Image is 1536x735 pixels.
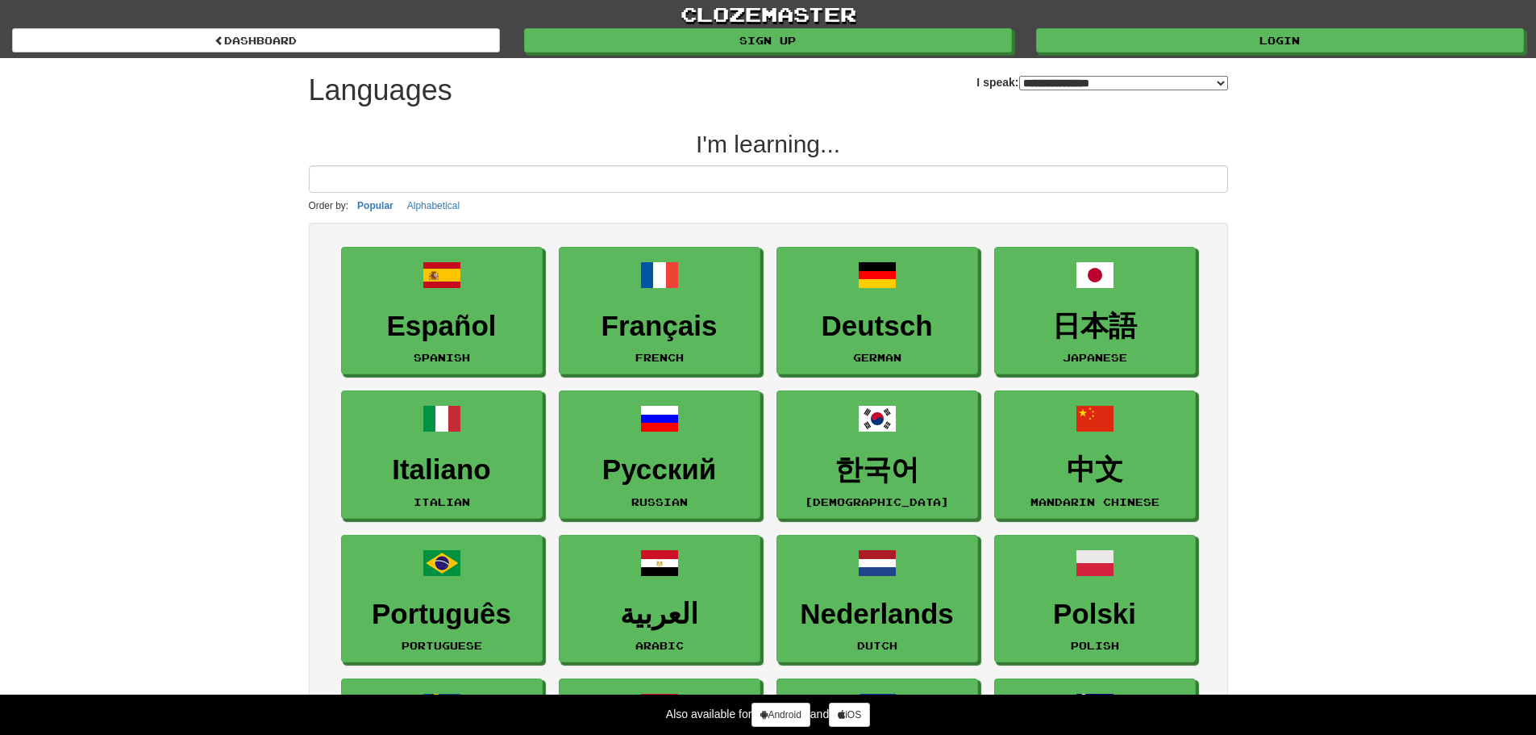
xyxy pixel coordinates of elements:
small: Polish [1071,640,1119,651]
small: Italian [414,496,470,507]
h3: Español [350,311,534,342]
a: Login [1036,28,1524,52]
a: العربيةArabic [559,535,760,663]
h3: العربية [568,599,751,630]
small: [DEMOGRAPHIC_DATA] [805,496,949,507]
small: Spanish [414,352,470,363]
h3: Русский [568,454,751,486]
h3: Polski [1003,599,1187,630]
h3: Deutsch [785,311,969,342]
h3: 中文 [1003,454,1187,486]
a: PortuguêsPortuguese [341,535,543,663]
a: 中文Mandarin Chinese [994,390,1196,519]
a: FrançaisFrench [559,247,760,375]
h2: I'm learning... [309,131,1228,157]
small: French [635,352,684,363]
small: Order by: [309,200,349,211]
a: iOS [829,703,870,727]
a: 한국어[DEMOGRAPHIC_DATA] [776,390,978,519]
a: dashboard [12,28,500,52]
h3: Italiano [350,454,534,486]
select: I speak: [1019,76,1228,90]
a: NederlandsDutch [776,535,978,663]
a: DeutschGerman [776,247,978,375]
small: German [853,352,901,363]
small: Japanese [1063,352,1127,363]
a: Android [751,703,810,727]
h3: 한국어 [785,454,969,486]
a: 日本語Japanese [994,247,1196,375]
small: Dutch [857,640,897,651]
label: I speak: [976,74,1227,90]
small: Arabic [635,640,684,651]
h3: Nederlands [785,599,969,630]
a: ItalianoItalian [341,390,543,519]
small: Mandarin Chinese [1030,496,1159,507]
h1: Languages [309,74,452,106]
a: Sign up [524,28,1012,52]
h3: 日本語 [1003,311,1187,342]
small: Russian [631,496,688,507]
h3: Français [568,311,751,342]
small: Portuguese [402,640,482,651]
h3: Português [350,599,534,630]
a: PolskiPolish [994,535,1196,663]
a: РусскийRussian [559,390,760,519]
button: Popular [352,197,398,215]
a: EspañolSpanish [341,247,543,375]
button: Alphabetical [402,197,464,215]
